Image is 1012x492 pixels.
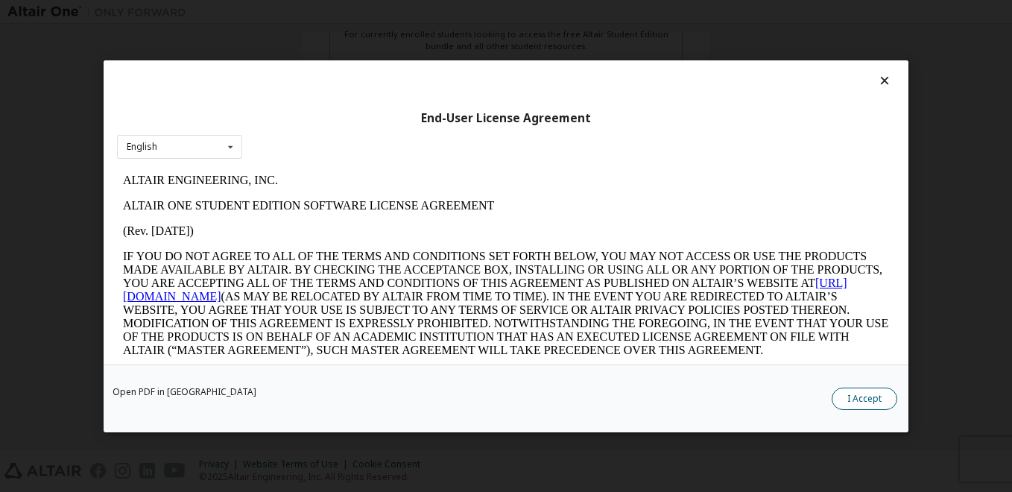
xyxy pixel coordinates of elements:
[6,6,772,19] p: ALTAIR ENGINEERING, INC.
[6,57,772,70] p: (Rev. [DATE])
[6,201,772,255] p: This Altair One Student Edition Software License Agreement (“Agreement”) is between Altair Engine...
[127,142,157,151] div: English
[6,109,730,135] a: [URL][DOMAIN_NAME]
[6,82,772,189] p: IF YOU DO NOT AGREE TO ALL OF THE TERMS AND CONDITIONS SET FORTH BELOW, YOU MAY NOT ACCESS OR USE...
[113,388,256,397] a: Open PDF in [GEOGRAPHIC_DATA]
[832,388,897,410] button: I Accept
[6,31,772,45] p: ALTAIR ONE STUDENT EDITION SOFTWARE LICENSE AGREEMENT
[117,110,895,125] div: End-User License Agreement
